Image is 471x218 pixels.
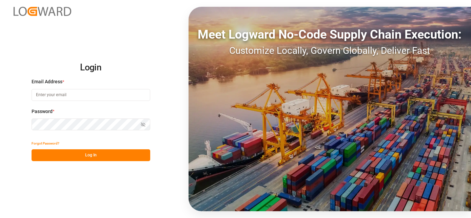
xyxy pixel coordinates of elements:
[189,25,471,44] div: Meet Logward No-Code Supply Chain Execution:
[189,44,471,58] div: Customize Locally, Govern Globally, Deliver Fast
[32,149,150,161] button: Log In
[32,137,59,149] button: Forgot Password?
[32,57,150,79] h2: Login
[32,78,62,85] span: Email Address
[32,89,150,101] input: Enter your email
[14,7,71,16] img: Logward_new_orange.png
[32,108,53,115] span: Password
